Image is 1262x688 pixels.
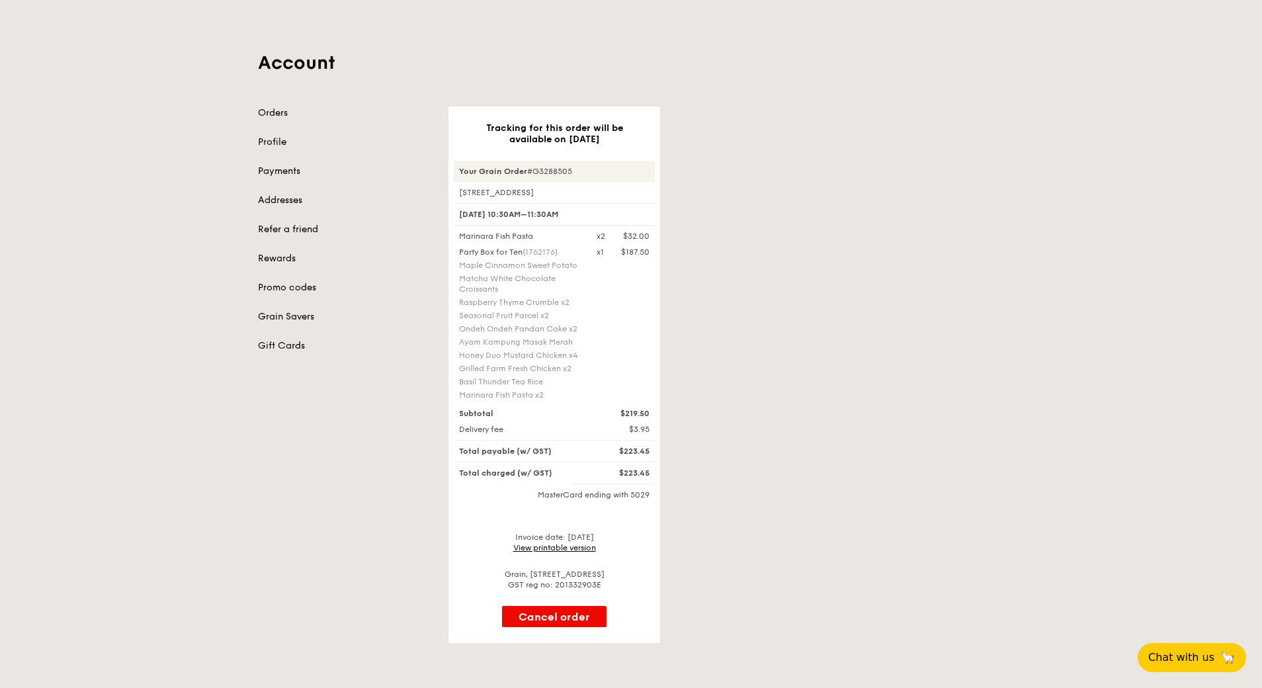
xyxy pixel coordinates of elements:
div: Seasonal Fruit Parcel x2 [459,310,581,321]
span: (1762176) [523,247,558,257]
div: [STREET_ADDRESS] [454,187,655,198]
div: $32.00 [623,231,650,241]
a: Promo codes [258,281,433,294]
div: $187.50 [621,247,650,257]
span: 🦙 [1220,650,1236,666]
div: Total charged (w/ GST) [451,468,589,478]
div: $223.45 [589,468,657,478]
h3: Tracking for this order will be available on [DATE] [470,122,639,145]
div: [DATE] 10:30AM–11:30AM [454,203,655,226]
a: Addresses [258,194,433,207]
div: Ondeh Ondeh Pandan Cake x2 [459,323,581,334]
div: $223.45 [589,446,657,456]
div: Matcha White Chocolate Croissants [459,273,581,294]
div: #G3288505 [454,161,655,182]
div: Delivery fee [451,424,589,435]
div: Ayam Kampung Masak Merah [459,337,581,347]
span: Chat with us [1148,650,1214,666]
a: Gift Cards [258,339,433,353]
div: Grilled Farm Fresh Chicken x2 [459,363,581,374]
a: Orders [258,107,433,120]
div: Marinara Fish Pasta [451,231,589,241]
div: Grain, [STREET_ADDRESS] GST reg no: 201332903E [454,569,655,590]
div: Subtotal [451,408,589,419]
h1: Account [258,51,1004,75]
a: Grain Savers [258,310,433,323]
button: Chat with us🦙 [1138,643,1246,672]
div: x2 [597,231,605,241]
div: Raspberry Thyme Crumble x2 [459,297,581,308]
div: x1 [597,247,604,257]
a: Rewards [258,252,433,265]
div: Basil Thunder Tea Rice [459,376,581,387]
span: Total payable (w/ GST) [459,447,552,456]
div: Honey Duo Mustard Chicken x4 [459,350,581,361]
a: View printable version [513,543,596,552]
div: Party Box for Ten [459,247,581,257]
a: Payments [258,165,433,178]
button: Cancel order [502,606,607,627]
a: Profile [258,136,433,149]
div: $219.50 [589,408,657,419]
div: Marinara Fish Pasta x2 [459,390,581,400]
div: $3.95 [589,424,657,435]
div: Maple Cinnamon Sweet Potato [459,260,581,271]
div: Invoice date: [DATE] [454,532,655,553]
a: Refer a friend [258,223,433,236]
strong: Your Grain Order [459,167,527,176]
div: MasterCard ending with 5029 [454,490,655,500]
